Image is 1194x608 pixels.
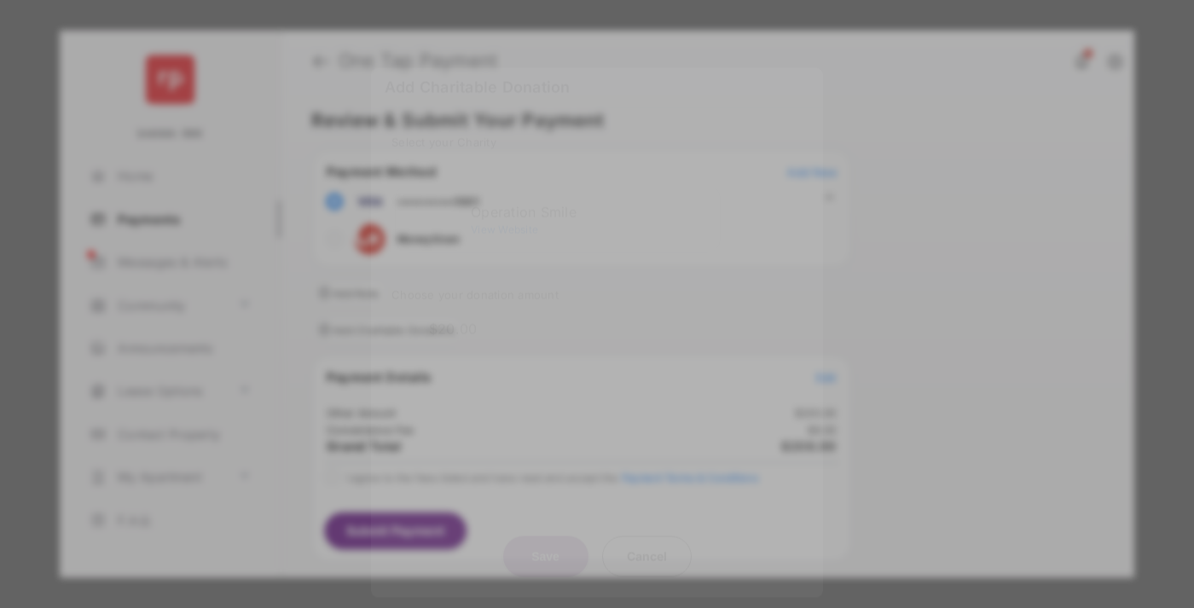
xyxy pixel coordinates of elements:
[602,536,692,576] button: Cancel
[391,135,496,148] span: Select your Charity
[471,223,538,235] span: View Website
[503,536,588,577] button: Save
[429,320,478,337] label: $20.00
[391,287,559,301] span: Choose your donation amount
[471,204,713,219] div: Operation Smile
[371,67,823,107] h2: Add Charitable Donation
